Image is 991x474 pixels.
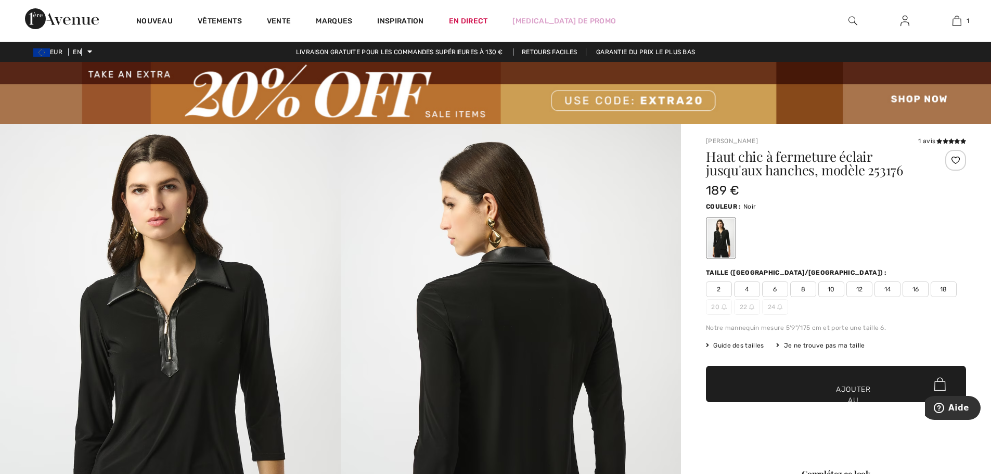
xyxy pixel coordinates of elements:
font: Nouveau [136,17,173,25]
img: Bag.svg [934,377,946,391]
font: 20 [711,303,719,311]
font: 10 [828,286,835,293]
font: 18 [940,286,947,293]
a: Retours faciles [513,48,586,56]
font: Inspiration [377,17,423,25]
img: Mes informations [900,15,909,27]
a: Se connecter [892,15,918,28]
font: Guide des tailles [713,342,764,349]
font: EN [73,48,81,56]
img: rechercher sur le site [848,15,857,27]
font: Retours faciles [522,48,577,56]
font: 1 [967,17,969,24]
font: 24 [768,303,776,311]
font: 1 avis [918,137,935,145]
font: Livraison gratuite pour les commandes supérieures à 130 € [296,48,503,56]
font: Vente [267,17,291,25]
a: Garantie du prix le plus bas [588,48,703,56]
font: Noir [743,203,756,210]
a: 1 [931,15,982,27]
a: En direct [449,16,488,27]
img: ring-m.svg [777,304,782,310]
img: Euro [33,48,50,57]
font: Je ne trouve pas ma taille [784,342,865,349]
a: Livraison gratuite pour les commandes supérieures à 130 € [288,48,511,56]
img: ring-m.svg [749,304,754,310]
font: Taille ([GEOGRAPHIC_DATA]/[GEOGRAPHIC_DATA]) : [706,269,887,276]
img: Mon sac [953,15,961,27]
font: [MEDICAL_DATA] de promo [512,17,616,25]
font: Notre mannequin mesure 5'9"/175 cm et porte une taille 6. [706,324,886,331]
font: Couleur : [706,203,741,210]
a: [PERSON_NAME] [706,137,758,145]
font: Vêtements [198,17,242,25]
font: 4 [745,286,749,293]
font: Ajouter au panier [836,384,871,417]
font: 2 [717,286,720,293]
img: ring-m.svg [722,304,727,310]
font: Garantie du prix le plus bas [596,48,695,56]
a: [MEDICAL_DATA] de promo [512,16,616,27]
font: 189 € [706,183,740,198]
a: Nouveau [136,17,173,28]
font: 6 [773,286,777,293]
img: 1ère Avenue [25,8,99,29]
div: Noir [707,219,735,258]
font: 16 [912,286,919,293]
font: 22 [740,303,748,311]
font: Haut chic à fermeture éclair jusqu'aux hanches, modèle 253176 [706,147,903,179]
font: Marques [316,17,352,25]
font: 8 [801,286,805,293]
iframe: Ouvre un widget dans lequel vous pouvez trouver plus d'informations [925,396,981,422]
a: Vêtements [198,17,242,28]
a: Vente [267,17,291,28]
font: En direct [449,17,488,25]
font: 12 [856,286,863,293]
font: EUR [50,48,62,56]
a: Marques [316,17,352,28]
font: 14 [884,286,891,293]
